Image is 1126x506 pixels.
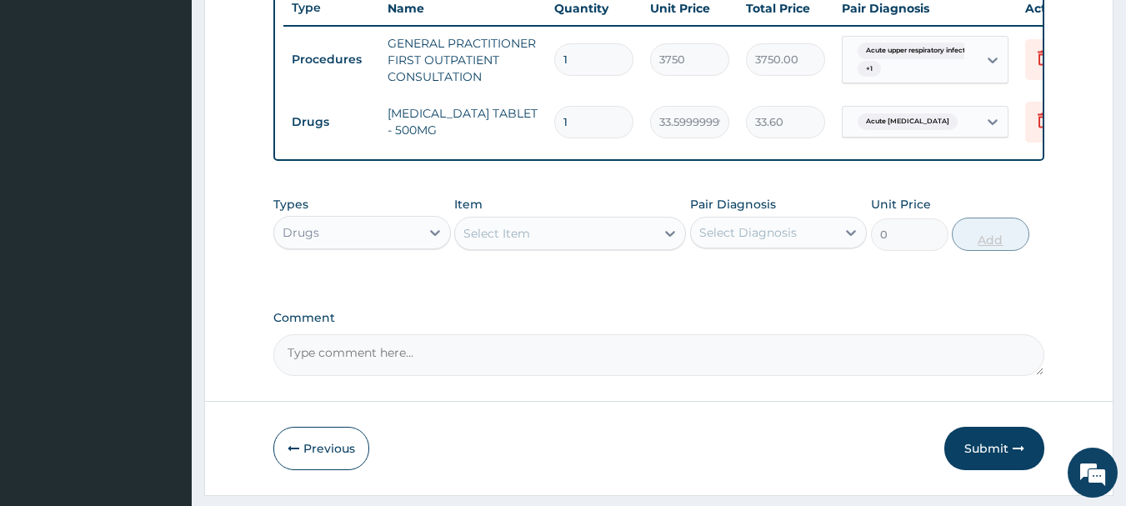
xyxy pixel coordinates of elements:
[858,61,881,78] span: + 1
[699,224,797,241] div: Select Diagnosis
[273,8,313,48] div: Minimize live chat window
[454,196,483,213] label: Item
[283,44,379,75] td: Procedures
[283,224,319,241] div: Drugs
[97,148,230,317] span: We're online!
[871,196,931,213] label: Unit Price
[8,333,318,391] textarea: Type your message and hit 'Enter'
[273,198,308,212] label: Types
[379,97,546,147] td: [MEDICAL_DATA] TABLET - 500MG
[690,196,776,213] label: Pair Diagnosis
[952,218,1029,251] button: Add
[858,113,958,130] span: Acute [MEDICAL_DATA]
[273,311,1045,325] label: Comment
[87,93,280,115] div: Chat with us now
[463,225,530,242] div: Select Item
[944,427,1044,470] button: Submit
[858,43,978,59] span: Acute upper respiratory infect...
[31,83,68,125] img: d_794563401_company_1708531726252_794563401
[379,27,546,93] td: GENERAL PRACTITIONER FIRST OUTPATIENT CONSULTATION
[283,107,379,138] td: Drugs
[273,427,369,470] button: Previous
